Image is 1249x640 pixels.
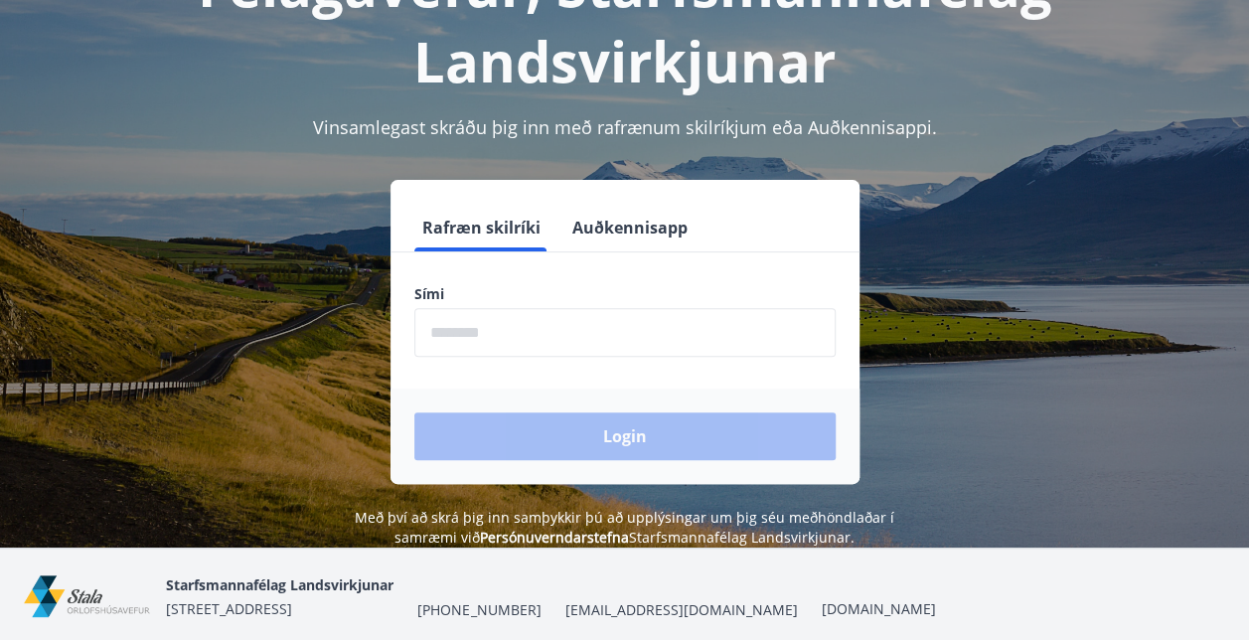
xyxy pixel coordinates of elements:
a: Persónuverndarstefna [480,528,629,547]
button: Rafræn skilríki [414,204,548,251]
span: Vinsamlegast skráðu þig inn með rafrænum skilríkjum eða Auðkennisappi. [313,115,937,139]
img: mEl60ZlWq2dfEsT9wIdje1duLb4bJloCzzh6OZwP.png [24,575,150,618]
span: [EMAIL_ADDRESS][DOMAIN_NAME] [564,600,797,620]
button: Auðkennisapp [564,204,696,251]
span: Starfsmannafélag Landsvirkjunar [166,575,393,594]
span: [PHONE_NUMBER] [417,600,541,620]
span: [STREET_ADDRESS] [166,599,292,618]
span: Með því að skrá þig inn samþykkir þú að upplýsingar um þig séu meðhöndlaðar í samræmi við Starfsm... [355,508,894,547]
a: [DOMAIN_NAME] [821,599,935,618]
label: Sími [414,284,836,304]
